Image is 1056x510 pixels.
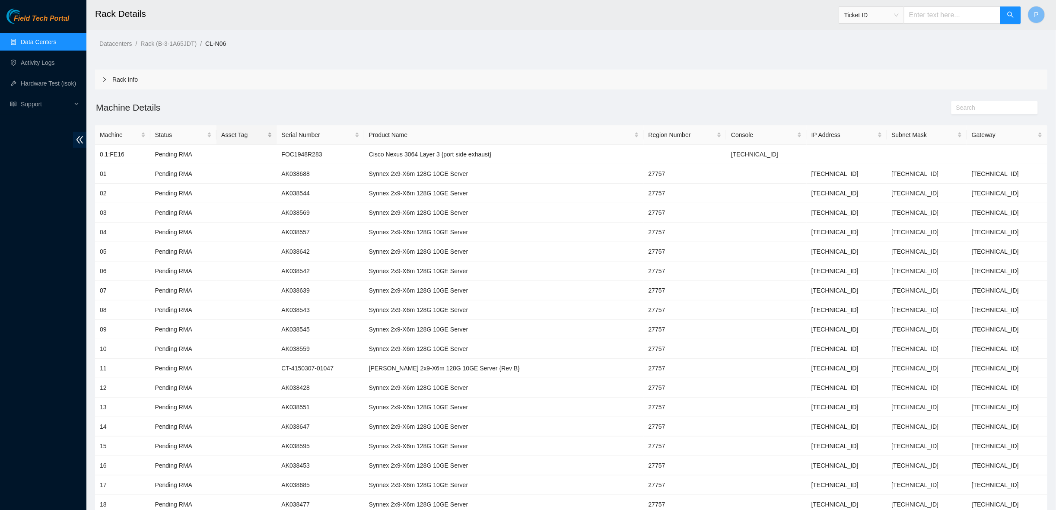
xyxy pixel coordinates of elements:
[1000,6,1021,24] button: search
[644,417,727,437] td: 27757
[1007,11,1014,19] span: search
[644,456,727,475] td: 27757
[644,437,727,456] td: 27757
[644,320,727,339] td: 27757
[887,456,967,475] td: [TECHNICAL_ID]
[150,203,217,223] td: Pending RMA
[150,475,217,495] td: Pending RMA
[807,223,887,242] td: [TECHNICAL_ID]
[967,223,1047,242] td: [TECHNICAL_ID]
[644,184,727,203] td: 27757
[73,132,86,148] span: double-left
[150,164,217,184] td: Pending RMA
[887,261,967,281] td: [TECHNICAL_ID]
[364,242,644,261] td: Synnex 2x9-X6m 128G 10GE Server
[967,339,1047,359] td: [TECHNICAL_ID]
[364,456,644,475] td: Synnex 2x9-X6m 128G 10GE Server
[200,40,202,47] span: /
[807,242,887,261] td: [TECHNICAL_ID]
[644,378,727,398] td: 27757
[364,281,644,300] td: Synnex 2x9-X6m 128G 10GE Server
[150,300,217,320] td: Pending RMA
[364,145,644,164] td: Cisco Nexus 3064 Layer 3 {port side exhaust}
[364,164,644,184] td: Synnex 2x9-X6m 128G 10GE Server
[807,320,887,339] td: [TECHNICAL_ID]
[277,320,364,339] td: AK038545
[644,242,727,261] td: 27757
[887,339,967,359] td: [TECHNICAL_ID]
[967,417,1047,437] td: [TECHNICAL_ID]
[14,15,69,23] span: Field Tech Portal
[364,261,644,281] td: Synnex 2x9-X6m 128G 10GE Server
[364,437,644,456] td: Synnex 2x9-X6m 128G 10GE Server
[807,417,887,437] td: [TECHNICAL_ID]
[887,223,967,242] td: [TECHNICAL_ID]
[967,437,1047,456] td: [TECHNICAL_ID]
[967,184,1047,203] td: [TECHNICAL_ID]
[150,456,217,475] td: Pending RMA
[644,359,727,378] td: 27757
[967,359,1047,378] td: [TECHNICAL_ID]
[95,100,809,115] h2: Machine Details
[1034,10,1039,20] span: P
[967,320,1047,339] td: [TECHNICAL_ID]
[102,77,107,82] span: right
[364,475,644,495] td: Synnex 2x9-X6m 128G 10GE Server
[887,398,967,417] td: [TECHNICAL_ID]
[887,242,967,261] td: [TECHNICAL_ID]
[807,456,887,475] td: [TECHNICAL_ID]
[277,281,364,300] td: AK038639
[364,417,644,437] td: Synnex 2x9-X6m 128G 10GE Server
[967,242,1047,261] td: [TECHNICAL_ID]
[95,281,150,300] td: 07
[887,359,967,378] td: [TECHNICAL_ID]
[967,203,1047,223] td: [TECHNICAL_ID]
[21,59,55,66] a: Activity Logs
[644,261,727,281] td: 27757
[150,145,217,164] td: Pending RMA
[95,223,150,242] td: 04
[150,261,217,281] td: Pending RMA
[140,40,197,47] a: Rack (B-3-1A65JDT)
[95,398,150,417] td: 13
[887,164,967,184] td: [TECHNICAL_ID]
[135,40,137,47] span: /
[887,300,967,320] td: [TECHNICAL_ID]
[95,359,150,378] td: 11
[807,398,887,417] td: [TECHNICAL_ID]
[887,417,967,437] td: [TECHNICAL_ID]
[644,281,727,300] td: 27757
[99,40,132,47] a: Datacenters
[95,184,150,203] td: 02
[807,300,887,320] td: [TECHNICAL_ID]
[364,300,644,320] td: Synnex 2x9-X6m 128G 10GE Server
[887,320,967,339] td: [TECHNICAL_ID]
[364,398,644,417] td: Synnex 2x9-X6m 128G 10GE Server
[277,359,364,378] td: CT-4150307-01047
[95,437,150,456] td: 15
[844,9,899,22] span: Ticket ID
[277,261,364,281] td: AK038542
[150,223,217,242] td: Pending RMA
[644,339,727,359] td: 27757
[967,456,1047,475] td: [TECHNICAL_ID]
[644,300,727,320] td: 27757
[887,437,967,456] td: [TECHNICAL_ID]
[21,38,56,45] a: Data Centers
[967,261,1047,281] td: [TECHNICAL_ID]
[904,6,1001,24] input: Enter text here...
[10,101,16,107] span: read
[807,359,887,378] td: [TECHNICAL_ID]
[95,378,150,398] td: 12
[644,164,727,184] td: 27757
[150,320,217,339] td: Pending RMA
[644,398,727,417] td: 27757
[967,281,1047,300] td: [TECHNICAL_ID]
[277,164,364,184] td: AK038688
[205,40,226,47] a: CL-N06
[807,437,887,456] td: [TECHNICAL_ID]
[95,417,150,437] td: 14
[887,475,967,495] td: [TECHNICAL_ID]
[277,145,364,164] td: FOC1948R283
[21,96,72,113] span: Support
